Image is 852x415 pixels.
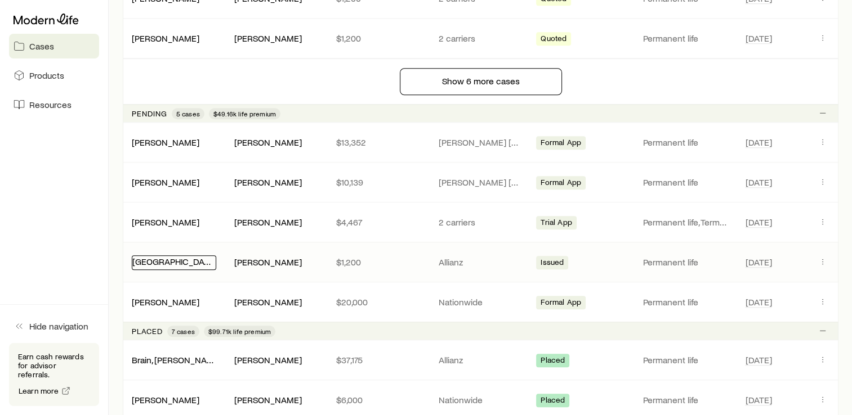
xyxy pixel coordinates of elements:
[234,216,302,228] div: [PERSON_NAME]
[541,178,581,190] span: Formal App
[643,137,728,148] p: Permanent life
[643,394,728,405] p: Permanent life
[439,177,523,188] p: [PERSON_NAME] [PERSON_NAME]
[132,109,167,118] p: Pending
[29,70,64,81] span: Products
[234,33,302,44] div: [PERSON_NAME]
[132,256,284,267] a: [GEOGRAPHIC_DATA][PERSON_NAME]
[541,395,565,407] span: Placed
[541,258,564,269] span: Issued
[541,218,572,229] span: Trial App
[132,255,216,270] div: [GEOGRAPHIC_DATA][PERSON_NAME]
[643,256,728,268] p: Permanent life
[336,256,421,268] p: $1,200
[132,216,199,228] div: [PERSON_NAME]
[213,109,276,118] span: $49.16k life premium
[132,296,199,307] a: [PERSON_NAME]
[336,137,421,148] p: $13,352
[234,296,302,308] div: [PERSON_NAME]
[208,327,271,336] span: $99.71k life premium
[132,177,199,187] a: [PERSON_NAME]
[541,138,581,150] span: Formal App
[643,296,728,308] p: Permanent life
[745,354,771,366] span: [DATE]
[745,394,771,405] span: [DATE]
[132,296,199,308] div: [PERSON_NAME]
[29,321,88,332] span: Hide navigation
[439,354,523,366] p: Allianz
[643,33,728,44] p: Permanent life
[29,99,72,110] span: Resources
[132,137,199,148] div: [PERSON_NAME]
[132,216,199,227] a: [PERSON_NAME]
[336,296,421,308] p: $20,000
[132,354,222,365] a: Brain, [PERSON_NAME]
[400,68,562,95] button: Show 6 more cases
[439,33,523,44] p: 2 carriers
[19,387,59,395] span: Learn more
[132,177,199,188] div: [PERSON_NAME]
[9,343,99,406] div: Earn cash rewards for advisor referrals.Learn more
[439,137,523,148] p: [PERSON_NAME] [PERSON_NAME]
[234,177,302,188] div: [PERSON_NAME]
[132,327,163,336] p: Placed
[745,33,771,44] span: [DATE]
[541,34,566,46] span: Quoted
[745,216,771,228] span: [DATE]
[745,296,771,308] span: [DATE]
[336,177,421,188] p: $10,139
[745,177,771,188] span: [DATE]
[132,394,199,405] a: [PERSON_NAME]
[132,137,199,147] a: [PERSON_NAME]
[132,33,199,44] div: [PERSON_NAME]
[745,256,771,268] span: [DATE]
[336,354,421,366] p: $37,175
[234,256,302,268] div: [PERSON_NAME]
[336,33,421,44] p: $1,200
[439,256,523,268] p: Allianz
[336,394,421,405] p: $6,000
[9,92,99,117] a: Resources
[541,355,565,367] span: Placed
[176,109,200,118] span: 5 cases
[132,394,199,406] div: [PERSON_NAME]
[234,394,302,406] div: [PERSON_NAME]
[29,40,54,52] span: Cases
[132,33,199,43] a: [PERSON_NAME]
[643,216,728,228] p: Permanent life, Term life
[9,314,99,339] button: Hide navigation
[18,352,90,379] p: Earn cash rewards for advisor referrals.
[541,297,581,309] span: Formal App
[643,354,728,366] p: Permanent life
[172,327,195,336] span: 7 cases
[643,177,728,188] p: Permanent life
[234,137,302,148] div: [PERSON_NAME]
[336,216,421,228] p: $4,467
[439,296,523,308] p: Nationwide
[132,354,216,366] div: Brain, [PERSON_NAME]
[234,354,302,366] div: [PERSON_NAME]
[9,34,99,58] a: Cases
[439,394,523,405] p: Nationwide
[9,63,99,88] a: Products
[745,137,771,148] span: [DATE]
[439,216,523,228] p: 2 carriers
